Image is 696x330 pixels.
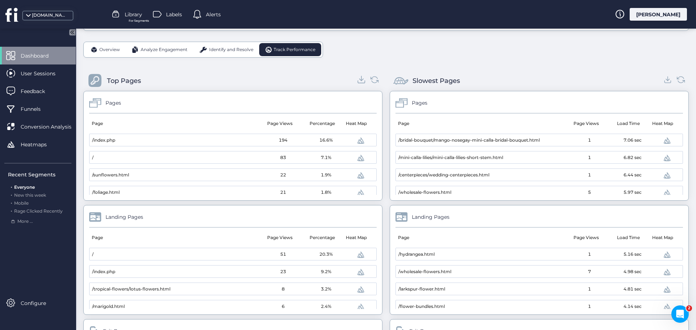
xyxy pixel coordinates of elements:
[11,183,12,190] span: .
[321,268,331,275] span: 9.2%
[623,172,642,179] span: 6.44 sec
[32,12,68,19] div: [DOMAIN_NAME]
[282,303,285,310] span: 6
[125,11,142,18] span: Library
[588,154,591,161] span: 1
[89,113,258,134] mat-header-cell: Page
[412,213,449,221] div: Landing Pages
[588,268,591,275] span: 7
[398,251,435,258] span: /hydrangea.html
[301,227,343,248] mat-header-cell: Percentage
[686,305,692,311] span: 2
[21,70,66,78] span: User Sessions
[105,213,143,221] div: Landing Pages
[280,251,286,258] span: 51
[21,105,51,113] span: Funnels
[623,303,642,310] span: 4.14 sec
[607,113,650,134] mat-header-cell: Load Time
[11,207,12,214] span: .
[21,52,59,60] span: Dashboard
[92,137,115,144] span: /index.php
[412,99,427,107] div: Pages
[588,251,591,258] span: 1
[565,227,607,248] mat-header-cell: Page Views
[258,113,301,134] mat-header-cell: Page Views
[99,46,120,53] span: Overview
[395,113,565,134] mat-header-cell: Page
[129,18,149,23] span: For Segments
[319,137,333,144] span: 16.6%
[14,200,29,206] span: Mobile
[258,227,301,248] mat-header-cell: Page Views
[588,189,591,196] span: 5
[623,251,642,258] span: 5.16 sec
[398,137,540,144] span: /bridal-bouquet/mango-nosegay-mini-calla-bridal-bouquet.html
[92,251,94,258] span: /
[321,172,331,179] span: 1.9%
[650,227,678,248] mat-header-cell: Heat Map
[280,189,286,196] span: 21
[92,189,120,196] span: /foliage.html
[301,113,343,134] mat-header-cell: Percentage
[321,303,331,310] span: 2.4%
[209,46,253,53] span: Identify and Resolve
[92,286,170,293] span: /tropical-flowers/lotus-flowers.html
[623,268,642,275] span: 4.98 sec
[92,154,94,161] span: /
[206,11,221,18] span: Alerts
[413,76,460,86] div: Slowest Pages
[623,154,642,161] span: 6.82 sec
[319,251,333,258] span: 20.3%
[105,99,121,107] div: Pages
[630,8,687,21] div: [PERSON_NAME]
[588,286,591,293] span: 1
[11,199,12,206] span: .
[588,137,591,144] span: 1
[274,46,315,53] span: Track Performance
[92,303,125,310] span: /marigold.html
[398,154,503,161] span: /mini-calla-lilies/mini-calla-lilies-short-stem.html
[280,172,286,179] span: 22
[14,192,46,198] span: New this week
[21,123,82,131] span: Conversion Analysis
[8,171,71,179] div: Recent Segments
[398,172,489,179] span: /centerpieces/wedding-centerpieces.html
[92,268,115,275] span: /index.php
[107,76,141,86] div: Top Pages
[343,227,372,248] mat-header-cell: Heat Map
[141,46,187,53] span: Analyze Engagement
[343,113,372,134] mat-header-cell: Heat Map
[280,154,286,161] span: 83
[321,189,331,196] span: 1.8%
[282,286,285,293] span: 8
[21,299,57,307] span: Configure
[623,286,642,293] span: 4.81 sec
[17,218,33,225] span: More ...
[89,227,258,248] mat-header-cell: Page
[321,154,331,161] span: 7.1%
[321,286,331,293] span: 3.2%
[623,137,642,144] span: 7.06 sec
[398,189,451,196] span: /wholesale-flowers.html
[565,113,607,134] mat-header-cell: Page Views
[623,189,642,196] span: 5.97 sec
[14,208,63,214] span: Rage Clicked Recently
[21,87,56,95] span: Feedback
[280,268,286,275] span: 23
[398,303,445,310] span: /flower-bundles.html
[671,305,689,323] iframe: Intercom live chat
[395,227,565,248] mat-header-cell: Page
[588,303,591,310] span: 1
[21,141,58,149] span: Heatmaps
[11,191,12,198] span: .
[398,268,451,275] span: /wholesale-flowers.html
[588,172,591,179] span: 1
[279,137,287,144] span: 194
[14,184,35,190] span: Everyone
[92,172,129,179] span: /sunflowers.html
[398,286,445,293] span: /larkspur-flower.html
[166,11,182,18] span: Labels
[607,227,650,248] mat-header-cell: Load Time
[650,113,678,134] mat-header-cell: Heat Map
